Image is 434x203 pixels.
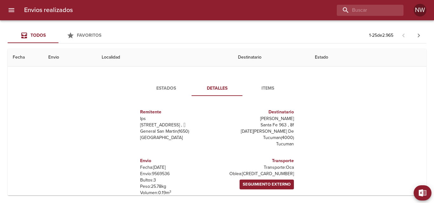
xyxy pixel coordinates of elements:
[140,116,214,122] p: Ips
[43,48,97,67] th: Envio
[310,48,426,67] th: Estado
[220,171,294,177] p: Oblea: [CREDIT_CARD_NUMBER]
[220,128,294,141] p: [DATE][PERSON_NAME] De Tucuman ( 4000 )
[140,183,214,190] p: Peso: 25.78 kg
[140,164,214,171] p: Fecha: [DATE]
[4,3,19,18] button: menu
[140,109,214,116] h6: Remitente
[141,81,293,96] div: Tabs detalle de guia
[97,48,233,67] th: Localidad
[140,190,214,196] p: Volumen: 0.19 m
[8,28,109,43] div: Tabs Envios
[77,33,101,38] span: Favoritos
[414,4,426,16] div: Abrir información de usuario
[220,122,294,128] p: Santa Fe 963 , 8f
[337,5,393,16] input: buscar
[140,122,214,128] p: [STREET_ADDRESS] ,  
[195,85,239,92] span: Detalles
[140,157,214,164] h6: Envio
[24,5,73,15] h6: Envios realizados
[220,157,294,164] h6: Transporte
[243,181,291,188] span: Seguimiento Externo
[396,32,411,38] span: Pagina anterior
[246,85,289,92] span: Items
[169,189,171,193] sup: 3
[145,85,188,92] span: Estados
[233,48,310,67] th: Destinatario
[140,171,214,177] p: Envío: 9569536
[220,141,294,147] p: Tucuman
[220,116,294,122] p: [PERSON_NAME]
[8,48,43,67] th: Fecha
[240,180,294,189] a: Seguimiento Externo
[220,164,294,171] p: Transporte: Oca
[31,33,46,38] span: Todos
[140,128,214,135] p: General San Martin ( 1650 )
[220,109,294,116] h6: Destinatario
[140,135,214,141] p: [GEOGRAPHIC_DATA]
[414,185,431,200] button: Exportar Excel
[140,177,214,183] p: Bultos: 3
[411,28,426,43] span: Pagina siguiente
[369,32,393,39] p: 1 - 25 de 2.965
[414,4,426,16] div: NW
